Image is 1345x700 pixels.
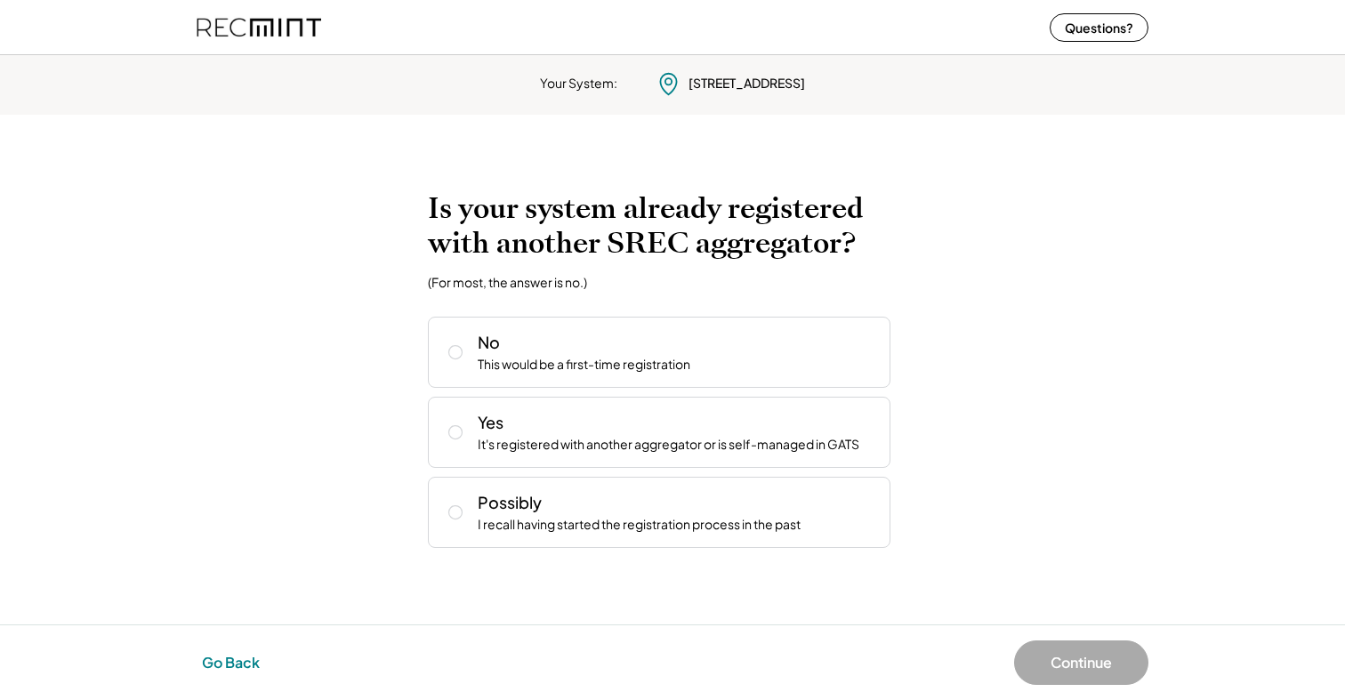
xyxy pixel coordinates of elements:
button: Questions? [1050,13,1148,42]
div: Your System: [540,75,617,93]
div: This would be a first-time registration [478,356,690,374]
div: Possibly [478,491,542,513]
h2: Is your system already registered with another SREC aggregator? [428,191,917,261]
div: I recall having started the registration process in the past [478,516,801,534]
div: Yes [478,411,503,433]
div: It's registered with another aggregator or is self-managed in GATS [478,436,859,454]
img: recmint-logotype%403x%20%281%29.jpeg [197,4,321,51]
div: (For most, the answer is no.) [428,274,587,290]
div: [STREET_ADDRESS] [689,75,805,93]
button: Go Back [197,643,265,682]
button: Continue [1014,640,1148,685]
div: No [478,331,500,353]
